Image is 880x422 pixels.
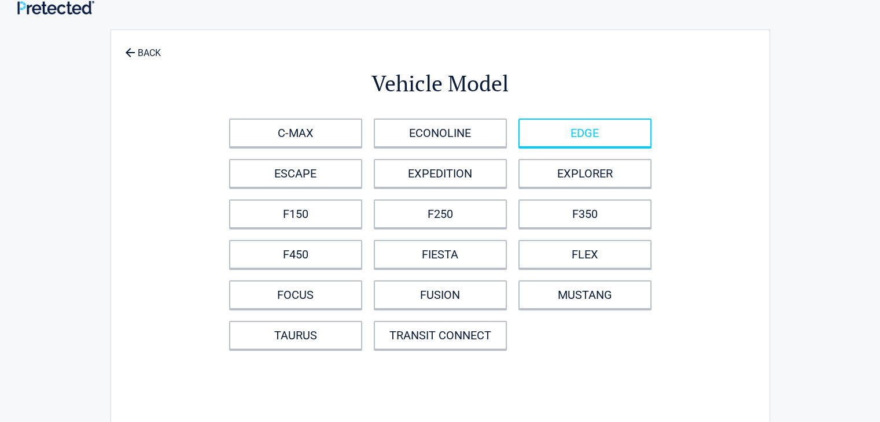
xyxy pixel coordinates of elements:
h2: Vehicle Model [175,69,706,98]
a: TRANSIT CONNECT [374,321,507,350]
a: FLEX [518,240,651,269]
a: FIESTA [374,240,507,269]
a: ESCAPE [229,159,362,188]
a: EXPLORER [518,159,651,188]
a: ECONOLINE [374,119,507,147]
a: EDGE [518,119,651,147]
a: BACK [123,38,163,58]
a: FOCUS [229,280,362,309]
a: F150 [229,199,362,228]
a: EXPEDITION [374,159,507,188]
a: MUSTANG [518,280,651,309]
a: F450 [229,240,362,269]
img: Main Logo [17,1,94,14]
a: FUSION [374,280,507,309]
a: F350 [518,199,651,228]
a: TAURUS [229,321,362,350]
a: F250 [374,199,507,228]
a: C-MAX [229,119,362,147]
